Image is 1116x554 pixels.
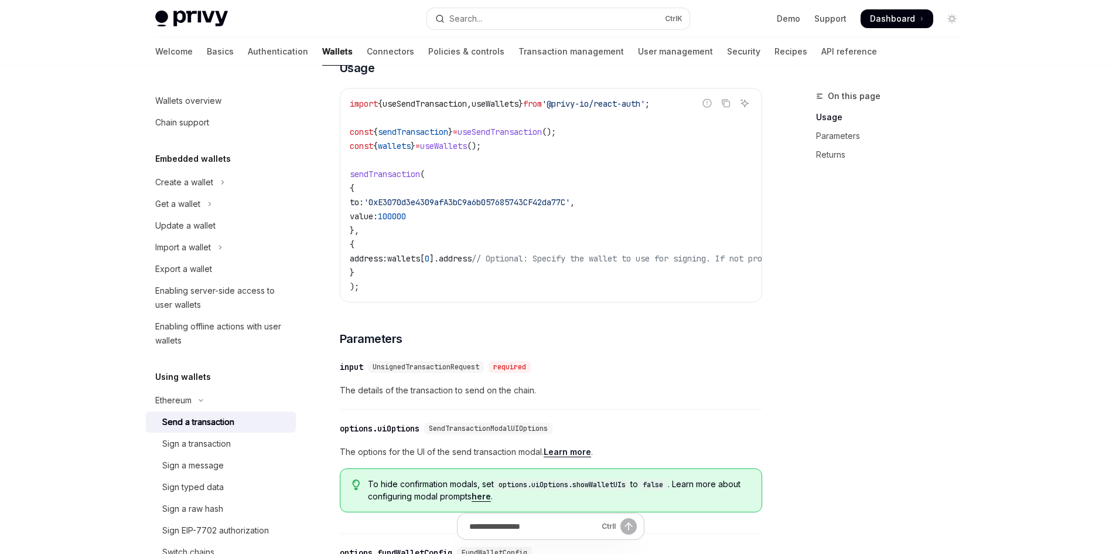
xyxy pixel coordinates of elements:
span: The options for the UI of the send transaction modal. . [340,445,762,459]
div: Enabling offline actions with user wallets [155,320,289,348]
div: Sign EIP-7702 authorization [162,524,269,538]
svg: Tip [352,480,360,490]
span: useSendTransaction [458,127,542,137]
a: Sign a message [146,455,296,476]
div: Enabling server-side access to user wallets [155,284,289,312]
button: Send message [620,518,637,535]
span: Ctrl K [665,14,682,23]
span: wallets [387,253,420,264]
span: , [570,197,575,208]
code: options.uiOptions.showWalletUIs [494,479,630,491]
div: Sign a raw hash [162,502,223,516]
a: Sign a raw hash [146,498,296,519]
div: Wallets overview [155,94,221,108]
input: Ask a question... [469,514,597,539]
span: = [415,141,420,151]
span: On this page [828,89,880,103]
a: Transaction management [518,38,624,66]
span: wallets [378,141,411,151]
span: , [467,98,472,109]
button: Ask AI [737,96,752,111]
h5: Embedded wallets [155,152,231,166]
img: light logo [155,11,228,27]
a: Sign a transaction [146,433,296,454]
button: Toggle Create a wallet section [146,172,296,193]
button: Toggle dark mode [943,9,961,28]
span: '@privy-io/react-auth' [542,98,645,109]
span: address [439,253,472,264]
a: Wallets [322,38,353,66]
a: Connectors [367,38,414,66]
span: 100000 [378,211,406,222]
a: Returns [816,145,971,164]
button: Copy the contents from the code block [718,96,733,111]
div: input [340,361,363,373]
span: to: [350,197,364,208]
button: Open search [427,8,690,29]
a: Authentication [248,38,308,66]
span: Parameters [340,331,402,347]
div: Create a wallet [155,175,213,189]
h5: Using wallets [155,370,211,384]
div: Update a wallet [155,219,216,233]
span: To hide confirmation modals, set to . Learn more about configuring modal prompts . [368,478,749,502]
a: Recipes [774,38,807,66]
span: }, [350,225,359,236]
span: = [453,127,458,137]
span: sendTransaction [378,127,448,137]
div: Sign a message [162,458,224,473]
code: false [638,479,668,491]
a: Policies & controls [428,38,504,66]
span: value: [350,211,378,222]
span: (); [542,127,556,137]
div: Sign a transaction [162,437,231,451]
a: Enabling offline actions with user wallets [146,316,296,351]
span: address: [350,253,387,264]
span: useWallets [472,98,518,109]
span: SendTransactionModalUIOptions [429,424,548,433]
a: Wallets overview [146,90,296,111]
div: Send a transaction [162,415,234,429]
span: import [350,98,378,109]
span: { [373,141,378,151]
a: Update a wallet [146,215,296,236]
span: (); [467,141,481,151]
span: Dashboard [870,13,915,25]
button: Toggle Import a wallet section [146,237,296,258]
a: Usage [816,108,971,127]
span: The details of the transaction to send on the chain. [340,383,762,397]
button: Toggle Ethereum section [146,390,296,411]
span: const [350,141,373,151]
div: Import a wallet [155,240,211,254]
a: Export a wallet [146,259,296,280]
div: Ethereum [155,393,192,407]
a: Demo [777,13,800,25]
a: API reference [821,38,877,66]
span: UnsignedTransactionRequest [373,362,479,372]
span: ); [350,281,359,292]
span: ]. [429,253,439,264]
button: Toggle Get a wallet section [146,193,296,215]
a: Sign EIP-7702 authorization [146,520,296,541]
a: here [472,491,491,502]
a: Welcome [155,38,193,66]
span: // Optional: Specify the wallet to use for signing. If not provided, the first wallet will be used. [472,253,936,264]
a: Support [814,13,847,25]
span: { [378,98,383,109]
span: { [350,239,354,250]
span: ; [645,98,650,109]
a: Send a transaction [146,412,296,433]
a: Parameters [816,127,971,145]
span: [ [420,253,425,264]
span: { [373,127,378,137]
a: Basics [207,38,234,66]
div: Get a wallet [155,197,200,211]
span: } [448,127,453,137]
span: } [411,141,415,151]
a: Security [727,38,760,66]
a: Dashboard [861,9,933,28]
div: Sign typed data [162,480,224,494]
div: required [489,361,531,373]
div: Export a wallet [155,262,212,276]
span: useWallets [420,141,467,151]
